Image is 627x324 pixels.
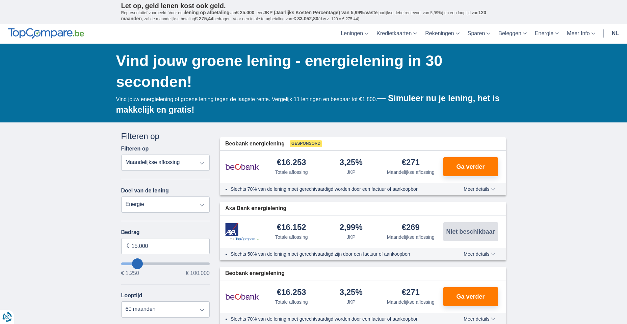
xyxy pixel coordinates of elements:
a: Rekeningen [421,24,463,44]
span: Beobank energielening [225,140,285,148]
label: Filteren op [121,146,149,152]
div: JKP [347,234,356,240]
span: lening op afbetaling [185,10,229,15]
a: Beleggen [494,24,531,44]
div: Maandelijkse aflossing [387,234,435,240]
span: JKP (Jaarlijks Kosten Percentage) van 5,99% [263,10,364,15]
span: Axa Bank energielening [225,205,286,212]
div: €269 [402,223,420,232]
button: Meer details [459,316,500,322]
div: €271 [402,288,420,297]
a: Sparen [464,24,495,44]
span: Beobank energielening [225,270,285,277]
div: €16.253 [277,158,306,167]
li: Slechts 50% van de lening moet gerechtvaardigd zijn door een factuur of aankoopbon [231,251,439,257]
input: wantToBorrow [121,262,210,265]
li: Slechts 70% van de lening moet gerechtvaardigd worden door een factuur of aankoopbon [231,186,439,192]
span: 120 maanden [121,10,487,21]
li: Slechts 70% van de lening moet gerechtvaardigd worden door een factuur of aankoopbon [231,316,439,322]
span: € 33.052,80 [293,16,318,21]
div: 3,25% [340,158,363,167]
div: Vind jouw energielening of groene lening tegen de laagste rente. Vergelijk 11 leningen en bespaar... [116,92,506,115]
button: Ga verder [443,157,498,176]
span: Meer details [464,317,495,321]
b: — Simuleer nu je lening, het is makkelijk en gratis! [116,93,500,114]
span: Meer details [464,252,495,256]
button: Niet beschikbaar [443,222,498,241]
div: 3,25% [340,288,363,297]
img: product.pl.alt Beobank [225,158,259,175]
img: product.pl.alt Beobank [225,288,259,305]
button: Meer details [459,186,500,192]
div: Maandelijkse aflossing [387,299,435,305]
label: Doel van de lening [121,188,169,194]
div: JKP [347,169,356,176]
h1: Vind jouw groene lening - energielening in 30 seconden! [116,50,506,92]
div: Filteren op [121,131,210,142]
div: Totale aflossing [275,234,308,240]
div: Maandelijkse aflossing [387,169,435,176]
span: Gesponsord [290,140,322,147]
img: TopCompare [8,28,84,39]
div: €16.152 [277,223,306,232]
button: Meer details [459,251,500,257]
p: Let op, geld lenen kost ook geld. [121,2,506,10]
span: € 100.000 [186,271,210,276]
span: € 25.000 [236,10,255,15]
span: Ga verder [456,164,485,170]
span: vaste [366,10,378,15]
span: Ga verder [456,294,485,300]
span: Niet beschikbaar [446,229,495,235]
div: €16.253 [277,288,306,297]
a: Energie [531,24,563,44]
label: Bedrag [121,229,210,235]
div: Totale aflossing [275,169,308,176]
a: Kredietkaarten [372,24,421,44]
div: JKP [347,299,356,305]
a: nl [608,24,623,44]
a: Leningen [337,24,372,44]
span: Meer details [464,187,495,191]
p: Representatief voorbeeld: Voor een van , een ( jaarlijkse debetrentevoet van 5,99%) en een loopti... [121,10,506,22]
label: Looptijd [121,293,142,299]
div: Totale aflossing [275,299,308,305]
a: Meer Info [563,24,599,44]
img: product.pl.alt Axa Bank [225,223,259,241]
div: 2,99% [340,223,363,232]
div: €271 [402,158,420,167]
button: Ga verder [443,287,498,306]
span: € [127,242,130,250]
span: € 275,44 [195,16,213,21]
span: € 1.250 [121,271,139,276]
